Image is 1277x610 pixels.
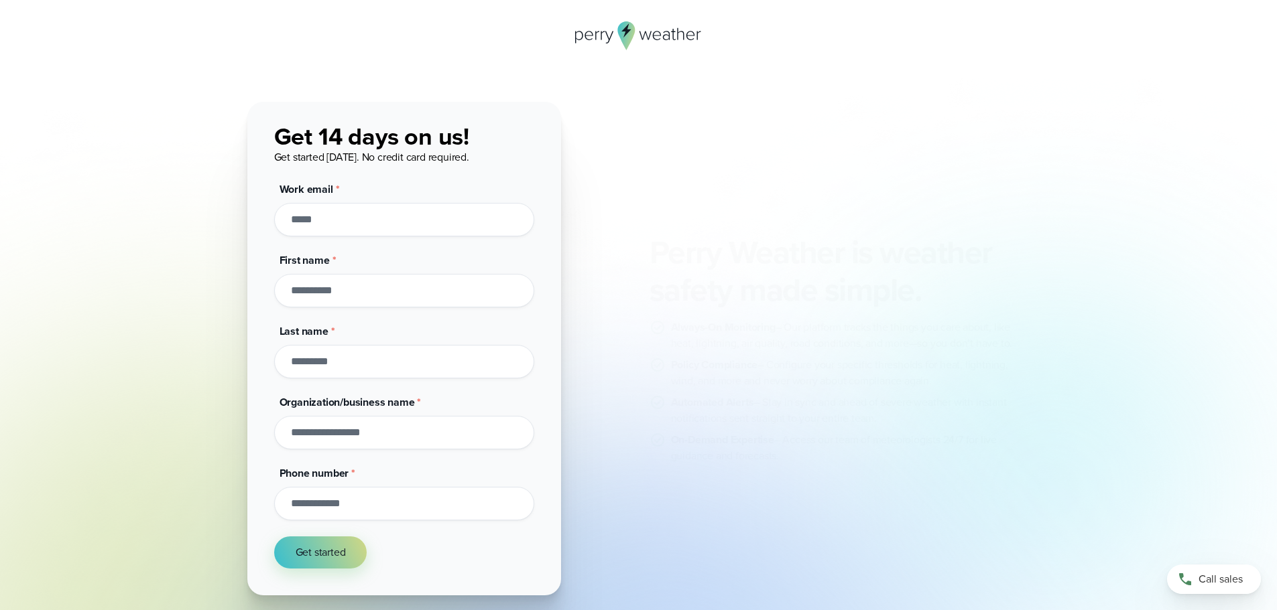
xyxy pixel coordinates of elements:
span: Organization/business name [280,394,415,410]
span: Last name [280,323,328,339]
span: Work email [280,181,333,197]
span: Get started [DATE]. No credit card required. [274,149,469,165]
span: First name [280,252,330,268]
button: Get started [274,536,367,568]
span: Phone number [280,465,349,481]
span: Call sales [1199,571,1243,587]
a: Call sales [1167,564,1261,594]
span: Get started [296,544,346,560]
span: Get 14 days on us! [274,119,469,154]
